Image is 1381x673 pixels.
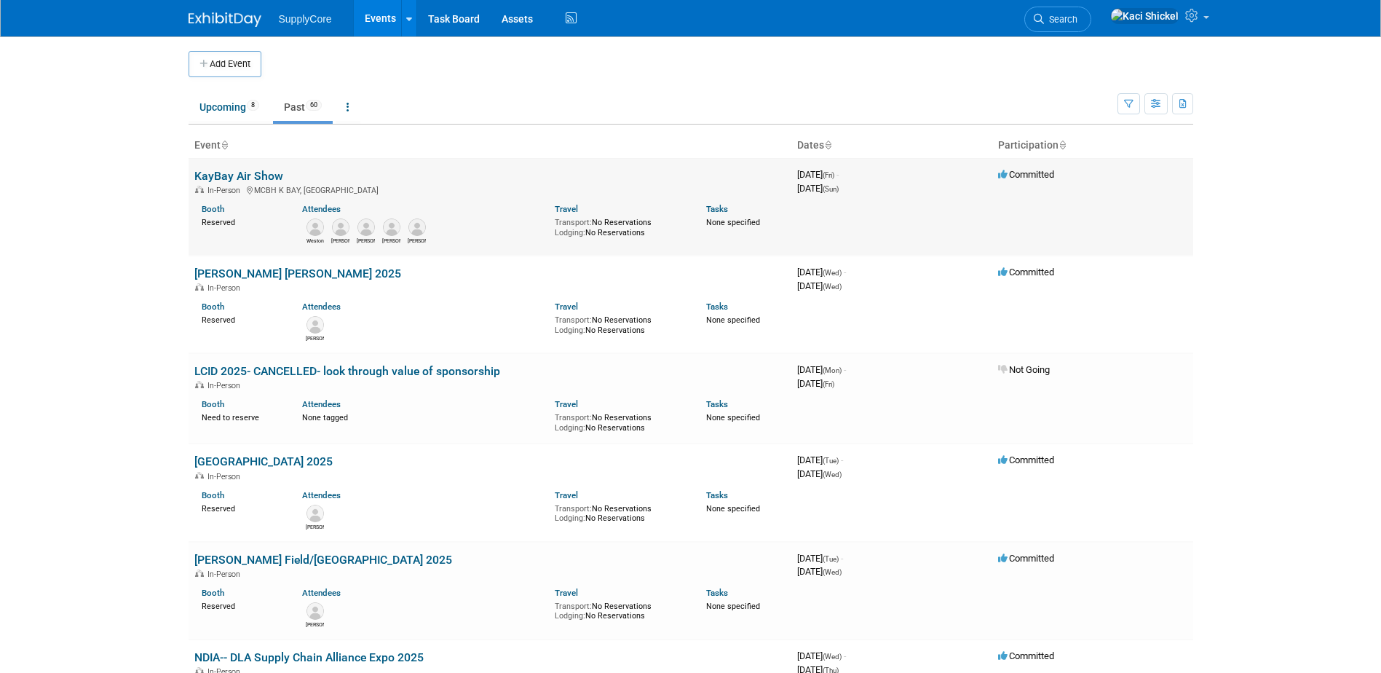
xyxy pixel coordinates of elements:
[202,204,224,214] a: Booth
[207,186,245,195] span: In-Person
[555,413,592,422] span: Transport:
[221,139,228,151] a: Sort by Event Name
[306,334,324,342] div: Josh Temple
[998,169,1054,180] span: Committed
[202,215,281,228] div: Reserved
[306,620,324,629] div: Jeff Leemon
[1058,139,1066,151] a: Sort by Participation Type
[797,280,842,291] span: [DATE]
[306,316,324,334] img: Josh Temple
[836,169,839,180] span: -
[797,378,834,389] span: [DATE]
[706,504,760,513] span: None specified
[207,570,245,579] span: In-Person
[306,219,324,236] img: Weston Amaya
[207,472,245,481] span: In-Person
[194,169,283,183] a: KayBay Air Show
[555,326,585,335] span: Lodging:
[706,302,728,312] a: Tasks
[797,454,843,465] span: [DATE]
[189,93,270,121] a: Upcoming8
[797,169,839,180] span: [DATE]
[823,185,839,193] span: (Sun)
[189,12,261,27] img: ExhibitDay
[306,505,324,522] img: Jeff Leemon
[1024,7,1091,32] a: Search
[194,553,452,567] a: [PERSON_NAME] Field/[GEOGRAPHIC_DATA] 2025
[195,570,204,577] img: In-Person Event
[823,457,839,465] span: (Tue)
[302,588,341,598] a: Attendees
[844,650,846,661] span: -
[797,553,843,564] span: [DATE]
[797,267,846,278] span: [DATE]
[302,410,544,423] div: None tagged
[706,413,760,422] span: None specified
[202,490,224,500] a: Booth
[555,215,684,237] div: No Reservations No Reservations
[202,588,224,598] a: Booth
[841,454,843,465] span: -
[797,183,839,194] span: [DATE]
[706,315,760,325] span: None specified
[823,568,842,576] span: (Wed)
[998,364,1050,375] span: Not Going
[555,599,684,621] div: No Reservations No Reservations
[555,410,684,433] div: No Reservations No Reservations
[706,602,760,611] span: None specified
[279,13,332,25] span: SupplyCore
[844,267,846,278] span: -
[302,490,341,500] a: Attendees
[823,269,842,277] span: (Wed)
[195,472,204,479] img: In-Person Event
[195,283,204,291] img: In-Person Event
[797,468,842,479] span: [DATE]
[797,566,842,577] span: [DATE]
[555,423,585,433] span: Lodging:
[383,219,400,236] img: Mike Jester
[194,184,786,195] div: MCBH K BAY, [GEOGRAPHIC_DATA]
[823,366,842,374] span: (Mon)
[998,267,1054,278] span: Committed
[207,381,245,390] span: In-Person
[1110,8,1179,24] img: Kaci Shickel
[202,410,281,423] div: Need to reserve
[306,602,324,620] img: Jeff Leemon
[998,454,1054,465] span: Committed
[357,236,375,245] div: Julio Martinez
[823,471,842,479] span: (Wed)
[332,219,349,236] img: Brigette Beard
[1044,14,1077,25] span: Search
[306,100,322,111] span: 60
[555,228,585,237] span: Lodging:
[194,364,500,378] a: LCID 2025- CANCELLED- look through value of sponsorship
[844,364,846,375] span: -
[797,650,846,661] span: [DATE]
[202,501,281,514] div: Reserved
[306,236,324,245] div: Weston Amaya
[202,599,281,612] div: Reserved
[555,490,578,500] a: Travel
[797,364,846,375] span: [DATE]
[189,51,261,77] button: Add Event
[555,611,585,621] span: Lodging:
[555,315,592,325] span: Transport:
[302,204,341,214] a: Attendees
[555,204,578,214] a: Travel
[555,588,578,598] a: Travel
[195,186,204,193] img: In-Person Event
[189,133,791,158] th: Event
[331,236,349,245] div: Brigette Beard
[706,218,760,227] span: None specified
[823,171,834,179] span: (Fri)
[823,555,839,563] span: (Tue)
[555,218,592,227] span: Transport:
[841,553,843,564] span: -
[194,454,333,468] a: [GEOGRAPHIC_DATA] 2025
[555,504,592,513] span: Transport:
[273,93,333,121] a: Past60
[823,283,842,291] span: (Wed)
[194,650,424,664] a: NDIA-- DLA Supply Chain Alliance Expo 2025
[706,490,728,500] a: Tasks
[824,139,831,151] a: Sort by Start Date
